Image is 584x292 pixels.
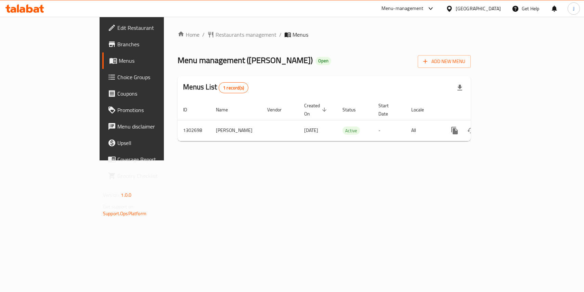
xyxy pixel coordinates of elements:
[103,209,146,218] a: Support.OpsPlatform
[216,106,237,114] span: Name
[452,80,468,96] div: Export file
[202,31,205,39] li: /
[456,5,501,12] div: [GEOGRAPHIC_DATA]
[373,120,406,141] td: -
[102,102,197,118] a: Promotions
[279,31,282,39] li: /
[304,126,318,135] span: [DATE]
[102,85,197,102] a: Coupons
[117,40,192,48] span: Branches
[207,31,276,39] a: Restaurants management
[102,36,197,52] a: Branches
[102,20,197,36] a: Edit Restaurant
[117,73,192,81] span: Choice Groups
[406,120,441,141] td: All
[315,57,331,65] div: Open
[117,89,192,98] span: Coupons
[102,151,197,168] a: Coverage Report
[102,135,197,151] a: Upsell
[119,57,192,65] span: Menus
[573,5,574,12] span: J
[210,120,262,141] td: [PERSON_NAME]
[441,99,518,120] th: Actions
[342,106,365,114] span: Status
[117,106,192,114] span: Promotions
[315,58,331,64] span: Open
[446,122,463,139] button: more
[411,106,433,114] span: Locale
[102,69,197,85] a: Choice Groups
[183,82,248,93] h2: Menus List
[117,155,192,163] span: Coverage Report
[178,31,471,39] nav: breadcrumb
[117,24,192,32] span: Edit Restaurant
[103,191,120,199] span: Version:
[117,139,192,147] span: Upsell
[121,191,131,199] span: 1.0.0
[178,52,313,68] span: Menu management ( [PERSON_NAME] )
[178,99,518,141] table: enhanced table
[216,31,276,39] span: Restaurants management
[117,172,192,180] span: Grocery Checklist
[267,106,290,114] span: Vendor
[304,101,329,118] span: Created On
[219,82,248,93] div: Total records count
[102,52,197,69] a: Menus
[102,168,197,184] a: Grocery Checklist
[219,85,248,91] span: 1 record(s)
[103,202,134,211] span: Get support on:
[293,31,308,39] span: Menus
[183,106,196,114] span: ID
[342,127,360,135] span: Active
[381,4,424,13] div: Menu-management
[378,101,398,118] span: Start Date
[342,126,360,135] div: Active
[418,55,471,68] button: Add New Menu
[463,122,479,139] button: Change Status
[102,118,197,135] a: Menu disclaimer
[423,57,465,66] span: Add New Menu
[117,122,192,131] span: Menu disclaimer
